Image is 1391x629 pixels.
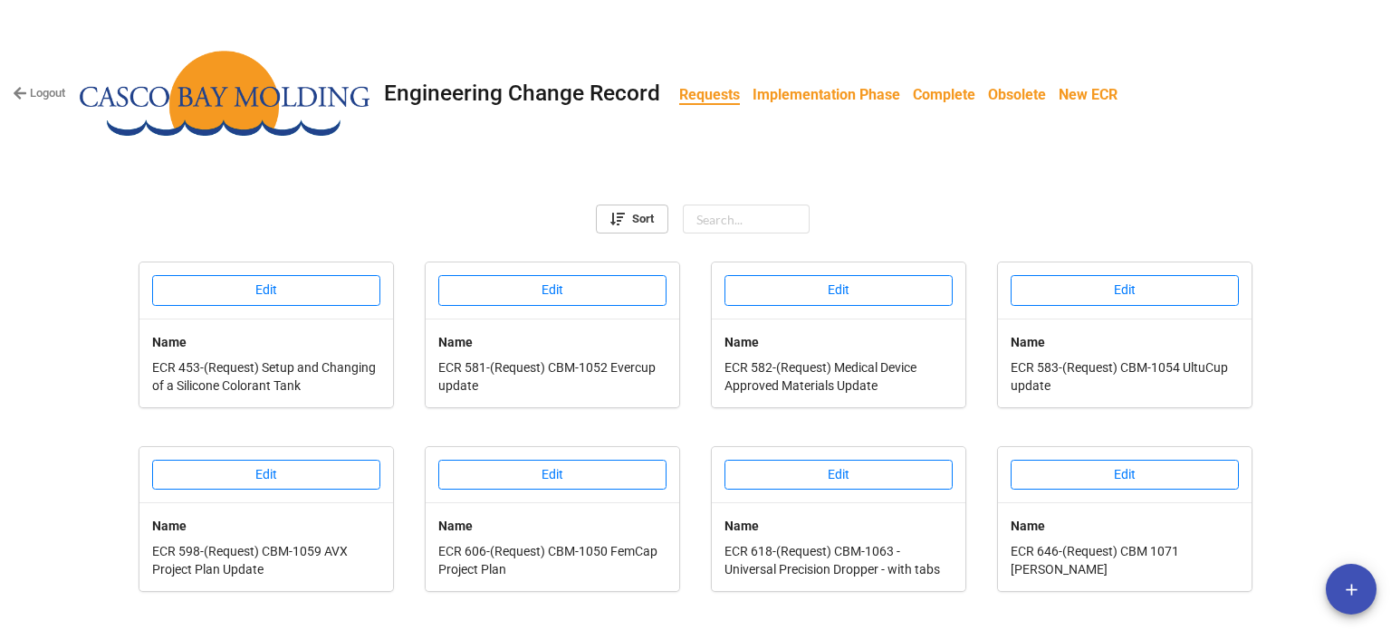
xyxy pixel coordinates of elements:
a: Logout [13,84,65,102]
p: ECR 598-(Request) CBM-1059 AVX Project Plan Update [152,542,380,578]
b: Obsolete [988,86,1046,103]
p: ECR 606-(Request) CBM-1050 FemCap Project Plan [438,542,667,578]
img: ltfiPdBR88%2FCasco%20Bay%20Molding%20Logo.png [80,51,369,137]
button: Edit [438,460,667,491]
button: Edit [438,275,667,306]
b: Name [152,519,187,533]
b: Complete [913,86,975,103]
button: add [1326,564,1377,615]
a: Obsolete [982,77,1052,112]
a: Implementation Phase [746,77,907,112]
b: Name [724,519,759,533]
b: New ECR [1059,86,1118,103]
button: Edit [724,460,953,491]
p: ECR 618-(Request) CBM-1063 - Universal Precision Dropper - with tabs [724,542,953,578]
p: ECR 453-(Request) Setup and Changing of a Silicone Colorant Tank [152,358,380,395]
b: Name [1011,335,1045,349]
b: Name [152,335,187,349]
p: ECR 583-(Request) CBM-1054 UltuCup update [1011,358,1239,395]
p: ECR 646-(Request) CBM 1071 [PERSON_NAME] [1011,542,1239,578]
b: Name [724,335,759,349]
p: ECR 582-(Request) Medical Device Approved Materials Update [724,358,953,395]
button: Edit [724,275,953,306]
button: Edit [152,460,380,491]
b: Name [438,335,473,349]
div: Engineering Change Record [384,82,660,105]
b: Requests [679,86,740,105]
input: Search... [683,205,810,233]
button: Edit [1011,275,1239,306]
a: Requests [673,77,746,112]
a: New ECR [1052,77,1124,112]
a: Sort [596,205,668,233]
button: Edit [1011,460,1239,491]
button: Edit [152,275,380,306]
a: Complete [907,77,982,112]
b: Implementation Phase [753,86,900,103]
b: Name [438,519,473,533]
b: Name [1011,519,1045,533]
p: ECR 581-(Request) CBM-1052 Evercup update [438,358,667,395]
